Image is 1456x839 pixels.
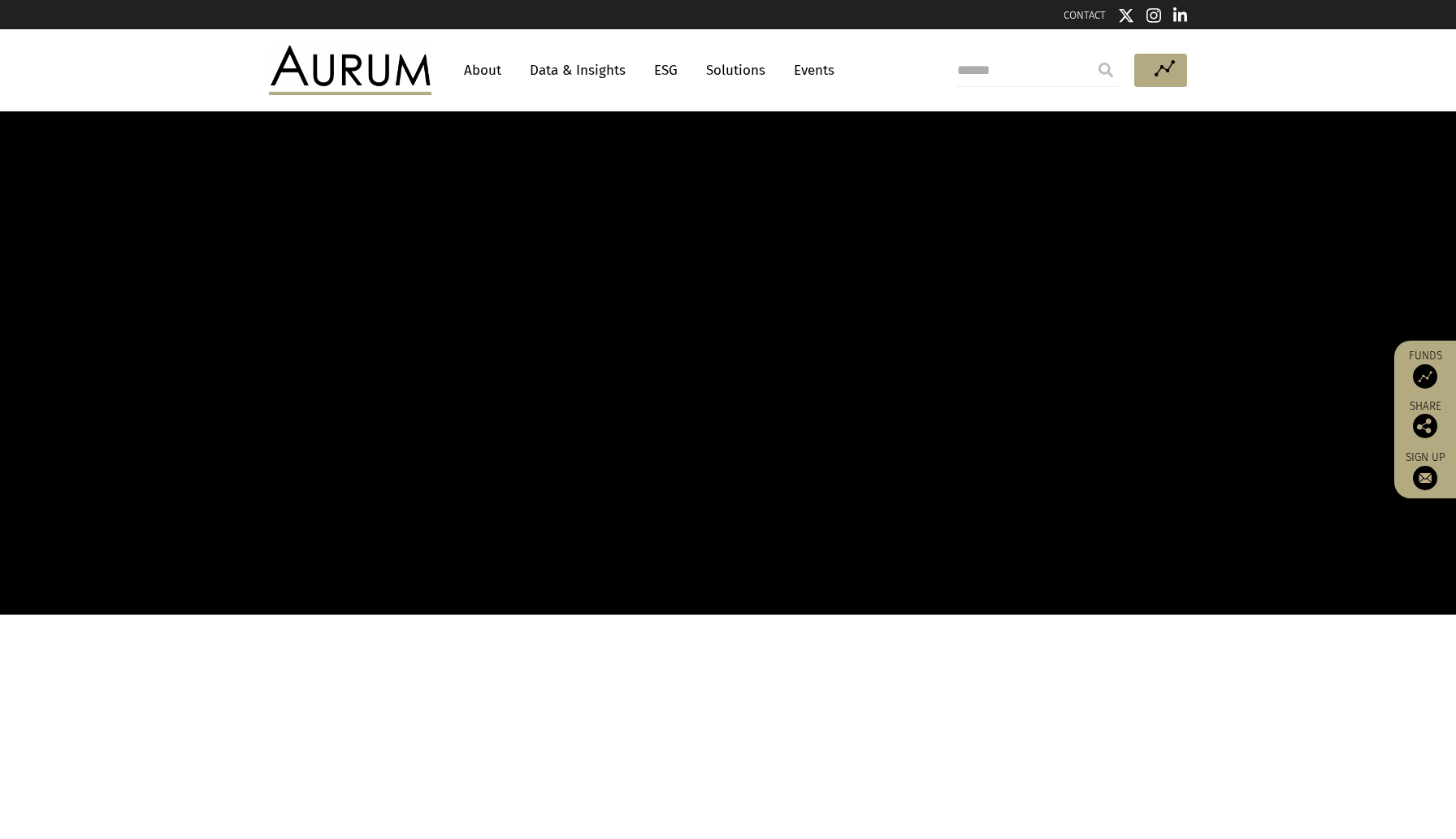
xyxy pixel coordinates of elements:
[786,55,834,85] a: Events
[1118,7,1134,24] img: Twitter icon
[522,55,634,85] a: Data & Insights
[1402,349,1448,389] a: Funds
[1173,7,1188,24] img: Linkedin icon
[1146,7,1161,24] img: Instagram icon
[1090,54,1122,86] input: Submit
[646,55,686,85] a: ESG
[1402,401,1448,438] div: Share
[698,55,773,85] a: Solutions
[269,46,431,94] img: Aurum
[1413,414,1437,438] img: Share this post
[1064,9,1106,21] a: CONTACT
[456,55,509,85] a: About
[1402,450,1448,490] a: Sign up
[1413,466,1437,490] img: Sign up to our newsletter
[1413,364,1437,389] img: Access Funds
